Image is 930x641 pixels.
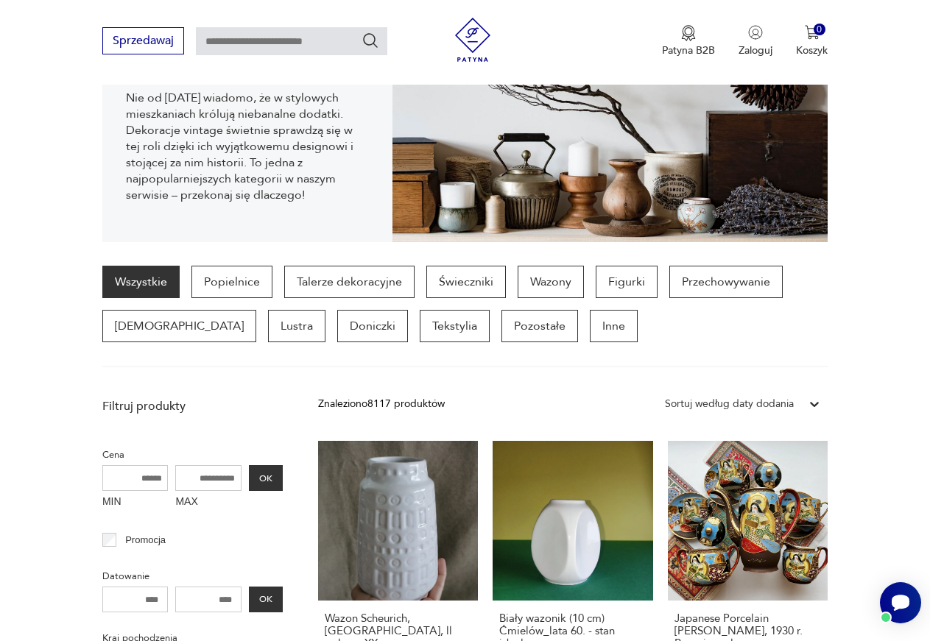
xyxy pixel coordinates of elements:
[739,25,772,57] button: Zaloguj
[268,310,325,342] a: Lustra
[518,266,584,298] a: Wazony
[681,25,696,41] img: Ikona medalu
[362,32,379,49] button: Szukaj
[426,266,506,298] a: Świeczniki
[796,43,828,57] p: Koszyk
[249,465,283,491] button: OK
[739,43,772,57] p: Zaloguj
[796,25,828,57] button: 0Koszyk
[102,491,169,514] label: MIN
[596,266,658,298] a: Figurki
[501,310,578,342] a: Pozostałe
[126,90,369,203] p: Nie od [DATE] wiadomo, że w stylowych mieszkaniach królują niebanalne dodatki. Dekoracje vintage ...
[337,310,408,342] a: Doniczki
[451,18,495,62] img: Patyna - sklep z meblami i dekoracjami vintage
[102,447,283,463] p: Cena
[748,25,763,40] img: Ikonka użytkownika
[284,266,415,298] a: Talerze dekoracyjne
[249,587,283,612] button: OK
[420,310,490,342] a: Tekstylia
[669,266,783,298] a: Przechowywanie
[125,532,166,548] p: Promocja
[102,27,184,54] button: Sprzedawaj
[318,396,445,412] div: Znaleziono 8117 produktów
[662,43,715,57] p: Patyna B2B
[175,491,242,514] label: MAX
[662,25,715,57] button: Patyna B2B
[814,24,826,36] div: 0
[191,266,272,298] a: Popielnice
[665,396,794,412] div: Sortuj według daty dodania
[662,25,715,57] a: Ikona medaluPatyna B2B
[880,582,921,623] iframe: Smartsupp widget button
[102,37,184,47] a: Sprzedawaj
[590,310,638,342] a: Inne
[102,568,283,584] p: Datowanie
[102,398,283,414] p: Filtruj produkty
[102,266,180,298] a: Wszystkie
[392,21,828,242] img: 3afcf10f899f7d06865ab57bf94b2ac8.jpg
[102,310,256,342] a: [DEMOGRAPHIC_DATA]
[805,25,820,40] img: Ikona koszyka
